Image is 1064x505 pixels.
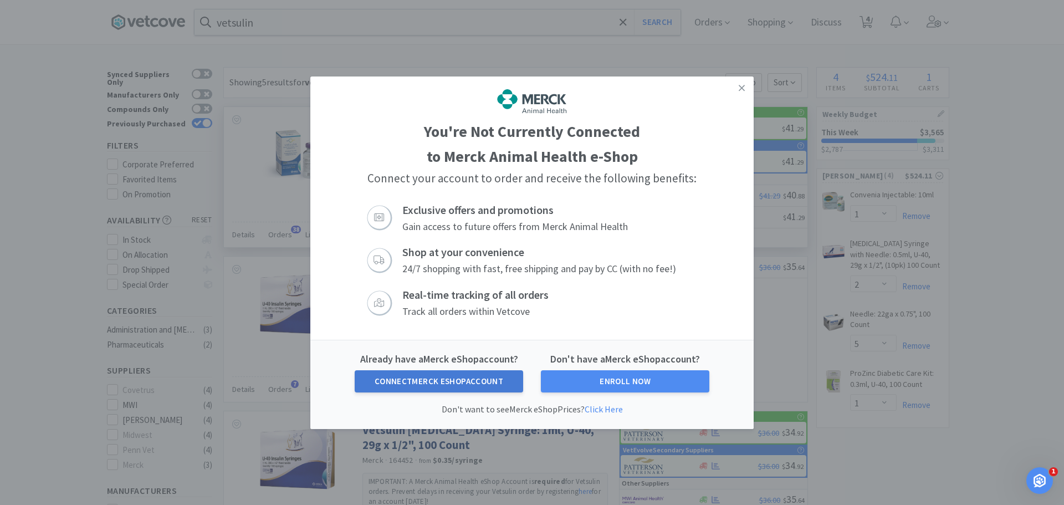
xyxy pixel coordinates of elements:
[366,119,698,169] h1: You're Not Currently Connected to Merck Animal Health e-Shop
[355,404,709,415] p: Don't want to see Merck eShop Prices?
[355,370,523,392] button: ConnectMerck eShopAccount
[1049,467,1058,476] span: 1
[402,286,698,304] h3: Real-time tracking of all orders
[402,201,698,219] h3: Exclusive offers and promotions
[366,169,698,188] h2: Connect your account to order and receive the following benefits:
[402,243,698,261] h3: Shop at your convenience
[355,351,523,368] h6: Already have a Merck eShop account?
[585,404,623,415] a: Click Here
[1026,467,1053,494] iframe: Intercom live chat
[402,219,698,235] h4: Gain access to future offers from Merck Animal Health
[541,351,709,368] h6: Don't have a Merck eShop account?
[402,261,698,277] h4: 24/7 shopping with fast, free shipping and pay by CC (with no fee!)
[541,370,709,392] a: Enroll Now
[496,87,568,115] img: 6d7abf38e3b8462597f4a2f88dede81e_176.png
[402,304,698,320] h4: Track all orders within Vetcove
